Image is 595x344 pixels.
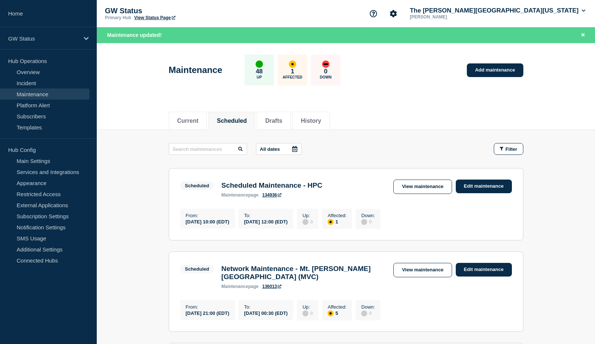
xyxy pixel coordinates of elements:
[506,146,517,152] span: Filter
[408,14,485,20] p: [PERSON_NAME]
[456,180,512,193] a: Edit maintenance
[328,310,346,316] div: 5
[328,213,346,218] p: Affected :
[221,265,386,281] h3: Network Maintenance - Mt. [PERSON_NAME][GEOGRAPHIC_DATA] (MVC)
[301,118,321,124] button: History
[221,192,248,198] span: maintenance
[328,304,346,310] p: Affected :
[177,118,199,124] button: Current
[361,304,375,310] p: Down :
[265,118,282,124] button: Drafts
[302,219,308,225] div: disabled
[105,15,131,20] p: Primary Hub
[134,15,175,20] a: View Status Page
[186,310,229,316] div: [DATE] 21:00 (EDT)
[386,6,401,21] button: Account settings
[361,213,375,218] p: Down :
[262,284,281,289] a: 136013
[256,60,263,68] div: up
[361,310,367,316] div: disabled
[256,143,302,155] button: All dates
[221,284,259,289] p: page
[302,218,313,225] div: 0
[328,310,334,316] div: affected
[324,68,327,75] p: 0
[221,192,259,198] p: page
[244,310,288,316] div: [DATE] 00:30 (EDT)
[244,218,288,225] div: [DATE] 12:00 (EDT)
[186,218,229,225] div: [DATE] 10:00 (EDT)
[169,65,222,75] h1: Maintenance
[393,180,452,194] a: View maintenance
[361,218,375,225] div: 0
[291,68,294,75] p: 1
[302,213,313,218] p: Up :
[260,146,280,152] p: All dates
[328,219,334,225] div: affected
[257,75,262,79] p: Up
[217,118,247,124] button: Scheduled
[256,68,263,75] p: 48
[467,63,523,77] a: Add maintenance
[8,35,79,42] p: GW Status
[366,6,381,21] button: Support
[107,32,162,38] span: Maintenance updated!
[185,183,209,188] div: Scheduled
[244,213,288,218] p: To :
[186,213,229,218] p: From :
[320,75,332,79] p: Down
[361,310,375,316] div: 0
[328,218,346,225] div: 1
[408,7,587,14] button: The [PERSON_NAME][GEOGRAPHIC_DATA][US_STATE]
[186,304,229,310] p: From :
[185,266,209,272] div: Scheduled
[262,192,281,198] a: 134936
[221,284,248,289] span: maintenance
[494,143,523,155] button: Filter
[283,75,302,79] p: Affected
[289,60,296,68] div: affected
[105,7,253,15] p: GW Status
[302,310,313,316] div: 0
[578,31,588,39] button: Close banner
[302,304,313,310] p: Up :
[302,310,308,316] div: disabled
[169,143,247,155] input: Search maintenances
[221,181,322,190] h3: Scheduled Maintenance - HPC
[322,60,329,68] div: down
[361,219,367,225] div: disabled
[456,263,512,277] a: Edit maintenance
[393,263,452,277] a: View maintenance
[244,304,288,310] p: To :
